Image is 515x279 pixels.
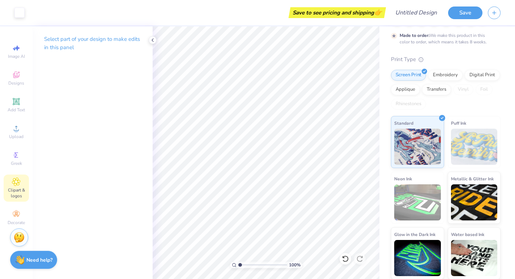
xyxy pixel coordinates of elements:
img: Glow in the Dark Ink [394,240,441,276]
div: Applique [391,84,420,95]
p: Select part of your design to make edits in this panel [44,35,141,52]
span: Designs [8,80,24,86]
div: Save to see pricing and shipping [290,7,384,18]
div: Screen Print [391,70,426,81]
span: Clipart & logos [4,187,29,199]
span: Standard [394,119,413,127]
span: Decorate [8,220,25,226]
div: Vinyl [453,84,473,95]
img: Puff Ink [451,129,498,165]
img: Water based Ink [451,240,498,276]
span: Water based Ink [451,231,484,238]
img: Neon Ink [394,184,441,220]
div: We make this product in this color to order, which means it takes 8 weeks. [400,32,489,45]
div: Embroidery [428,70,463,81]
span: Glow in the Dark Ink [394,231,435,238]
strong: Need help? [26,257,52,263]
button: Save [448,7,482,19]
strong: Made to order: [400,33,430,38]
span: Neon Ink [394,175,412,183]
span: 👉 [374,8,382,17]
span: Image AI [8,53,25,59]
div: Print Type [391,55,501,64]
div: Foil [476,84,493,95]
img: Standard [394,129,441,165]
img: Metallic & Glitter Ink [451,184,498,220]
div: Transfers [422,84,451,95]
span: Add Text [8,107,25,113]
div: Rhinestones [391,99,426,110]
span: Puff Ink [451,119,466,127]
span: 100 % [289,262,301,268]
div: Digital Print [465,70,500,81]
span: Upload [9,134,24,139]
span: Greek [11,160,22,166]
span: Metallic & Glitter Ink [451,175,494,183]
input: Untitled Design [390,5,443,20]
